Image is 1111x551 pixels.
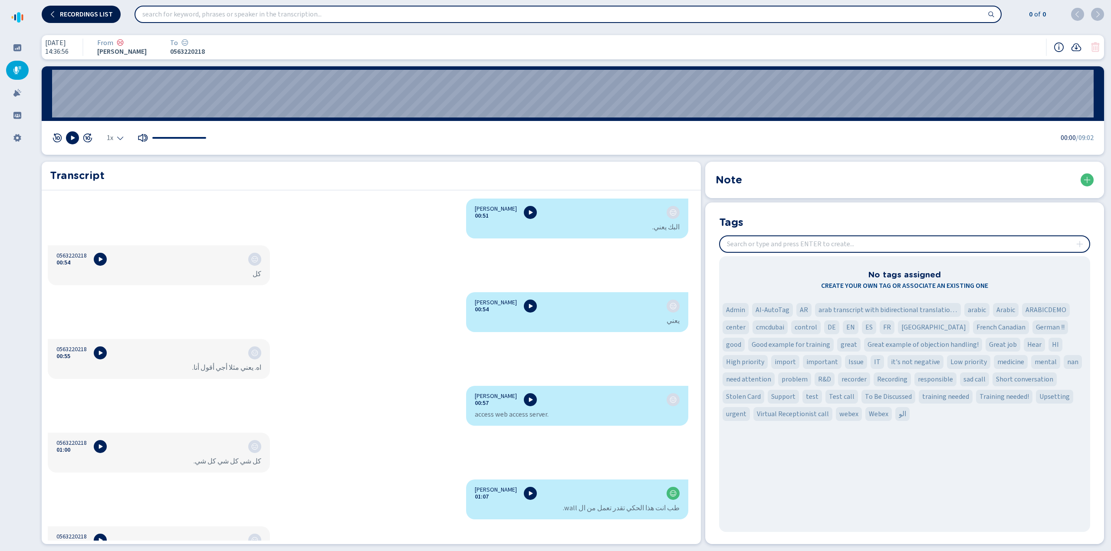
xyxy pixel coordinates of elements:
span: mental [1035,357,1057,367]
span: good [726,339,741,350]
span: Great job [989,339,1017,350]
svg: play [97,537,104,544]
span: Issue [848,357,864,367]
span: Webex [869,409,888,419]
div: Tag 'it's not negative' [887,355,943,369]
button: 00:54 [56,259,70,266]
span: [GEOGRAPHIC_DATA] [901,322,966,333]
svg: play [97,443,104,450]
span: الو [899,409,906,419]
div: Select the playback speed [107,134,124,141]
span: Support [771,391,795,402]
div: Neutral sentiment [251,256,258,263]
button: Play [Hotkey: spacebar] [66,131,79,144]
span: it's not negative [891,357,940,367]
span: Training needed! [980,391,1029,402]
span: [PERSON_NAME] [475,393,517,400]
svg: search [988,11,995,18]
div: Tag 'الو' [895,407,910,421]
div: Tag 'webex' [836,407,862,421]
div: Tag 'great' [837,338,861,352]
div: Tag 'good' [723,338,745,352]
div: Negative sentiment [117,39,124,47]
div: Tag 'DE' [824,320,839,334]
div: Tag 'Good example for training' [748,338,834,352]
div: Tag 'Francia' [898,320,970,334]
span: German !! [1036,322,1065,333]
span: 00:51 [475,212,489,219]
span: ARABICDEMO [1026,305,1066,315]
div: Tag 'responsible' [914,372,957,386]
span: Short conversation [996,374,1053,385]
span: Stolen Card [726,391,761,402]
span: FR [883,322,891,333]
svg: info-circle [1054,42,1064,52]
div: Tag 'Recording' [874,372,911,386]
div: Tag 'recorder' [838,372,870,386]
div: Tag 'Test call' [825,390,858,404]
span: great [841,339,857,350]
button: Mute [138,133,148,143]
svg: icon-emoji-neutral [670,396,677,403]
span: Create your own tag or associate an existing one [821,280,988,291]
svg: play [97,349,104,356]
svg: alarm-filled [13,88,22,97]
svg: jump-back [52,133,62,143]
span: Recordings list [60,11,113,18]
div: Tag 'import' [771,355,799,369]
button: Recordings list [42,6,121,23]
svg: dashboard-filled [13,43,22,52]
span: /09:02 [1076,133,1094,143]
div: Tag 'nan' [1064,355,1082,369]
span: EN [846,322,855,333]
h2: Tags [719,215,743,228]
span: DE [828,322,836,333]
div: Neutral sentiment [670,303,677,310]
svg: mic-fill [13,66,22,75]
span: arabic [968,305,986,315]
span: control [795,322,817,333]
div: Tag 'arab transcript with bidirectional translation 'fashion'' [815,303,961,317]
span: [PERSON_NAME] [97,48,149,55]
span: To Be Discussed [865,391,912,402]
div: Neutral sentiment [670,209,677,216]
button: 01:00 [56,447,70,453]
span: test [806,391,818,402]
span: important [806,357,838,367]
span: webex [839,409,858,419]
button: skip 10 sec fwd [Hotkey: arrow-right] [82,133,93,143]
div: Tag 'sad call' [960,372,989,386]
div: Tag 'test' [802,390,822,404]
span: responsible [918,374,953,385]
span: sad call [963,374,986,385]
span: [PERSON_NAME] [475,299,517,306]
span: Admin [726,305,745,315]
span: R&D [818,374,831,385]
button: Recording download [1071,42,1081,52]
span: IT [874,357,881,367]
div: Tag 'Great example of objection handling!' [864,338,982,352]
button: 01:07 [475,493,489,500]
button: next (ENTER) [1091,8,1104,21]
span: [DATE] [45,39,69,47]
div: Tag 'AR' [796,303,812,317]
span: From [97,39,113,47]
svg: groups-filled [13,111,22,120]
div: يعني [475,316,680,325]
svg: icon-emoji-neutral [670,209,677,216]
div: Tag 'Stolen Card' [723,390,764,404]
div: Tag 'Hear' [1024,338,1045,352]
div: Tag 'Issue' [845,355,867,369]
div: Neutral sentiment [181,39,188,47]
svg: icon-emoji-neutral [251,443,258,450]
span: Good example for training [752,339,830,350]
div: Tag 'ES' [862,320,876,334]
div: Recordings [6,61,29,80]
span: recorder [841,374,867,385]
span: 0563220218 [56,346,87,353]
div: Tag 'medicine' [994,355,1028,369]
div: Positive sentiment [670,490,677,497]
div: طب انت هذا الحكي تقدر تعمل من ال wall. [475,504,680,512]
svg: play [527,303,534,310]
